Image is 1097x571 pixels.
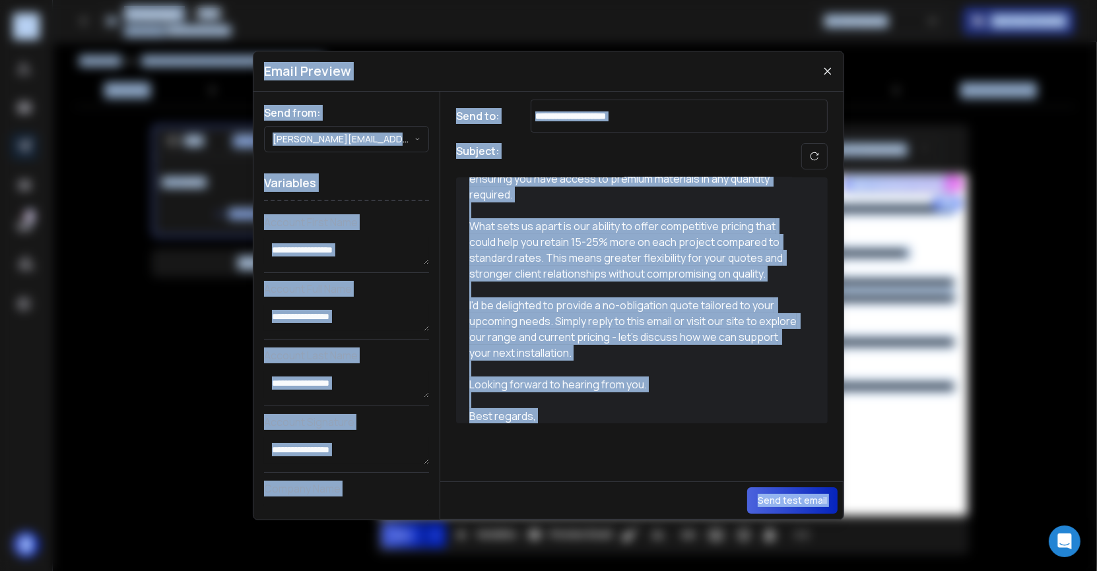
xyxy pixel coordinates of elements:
[264,105,429,121] h1: Send from:
[456,143,500,169] h1: Subject:
[469,376,799,392] p: Looking forward to hearing from you.
[264,281,429,297] p: Account Full Name
[264,414,429,430] p: Account Signature
[469,218,799,282] p: What sets us apart is our ability to offer competitive pricing that could help you retain 15-25% ...
[456,108,509,124] h1: Send to:
[469,408,799,424] p: Best regards,
[264,214,429,230] p: Account First Name
[747,487,838,514] button: Send test email
[264,165,429,201] h1: Variables
[469,297,799,361] p: I'd be delighted to provide a no-obligation quote tailored to your upcoming needs. Simply reply t...
[264,481,429,496] p: Company Name
[264,347,429,363] p: Account Last Name
[1049,526,1080,557] div: Open Intercom Messenger
[264,62,351,80] h1: Email Preview
[273,133,415,146] p: [PERSON_NAME][EMAIL_ADDRESS][PERSON_NAME][DOMAIN_NAME]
